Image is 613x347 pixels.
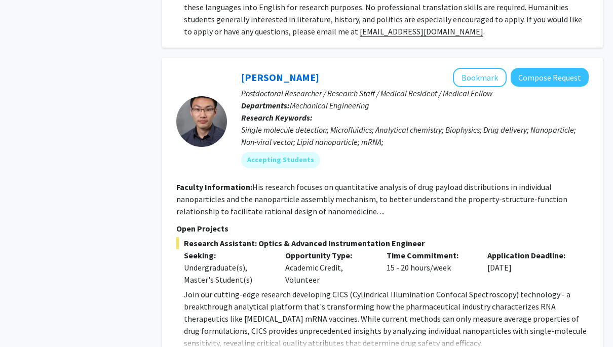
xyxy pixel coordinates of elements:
mat-chip: Accepting Students [241,152,320,168]
button: Compose Request to Sixuan Li [511,68,589,87]
span: Mechanical Engineering [290,100,369,110]
button: Add Sixuan Li to Bookmarks [453,68,507,87]
div: 15 - 20 hours/week [379,249,480,286]
iframe: Chat [8,301,43,339]
p: Time Commitment: [387,249,473,261]
div: Undergraduate(s), Master's Student(s) [184,261,270,286]
p: Application Deadline: [487,249,573,261]
p: Postdoctoral Researcher / Research Staff / Medical Resident / Medical Fellow [241,87,589,99]
b: Faculty Information: [176,182,252,192]
b: Research Keywords: [241,112,313,123]
span: Research Assistant: Optics & Advanced Instrumentation Engineer [176,237,589,249]
b: Departments: [241,100,290,110]
div: [DATE] [480,249,581,286]
div: Single molecule detection; Microfluidics; Analytical chemistry; Biophysics; Drug delivery; Nanopa... [241,124,589,148]
fg-read-more: His research focuses on quantitative analysis of drug payload distributions in individual nanopar... [176,182,567,216]
a: [PERSON_NAME] [241,71,319,84]
div: Academic Credit, Volunteer [278,249,379,286]
p: Seeking: [184,249,270,261]
p: Open Projects [176,222,589,235]
p: Opportunity Type: [285,249,371,261]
